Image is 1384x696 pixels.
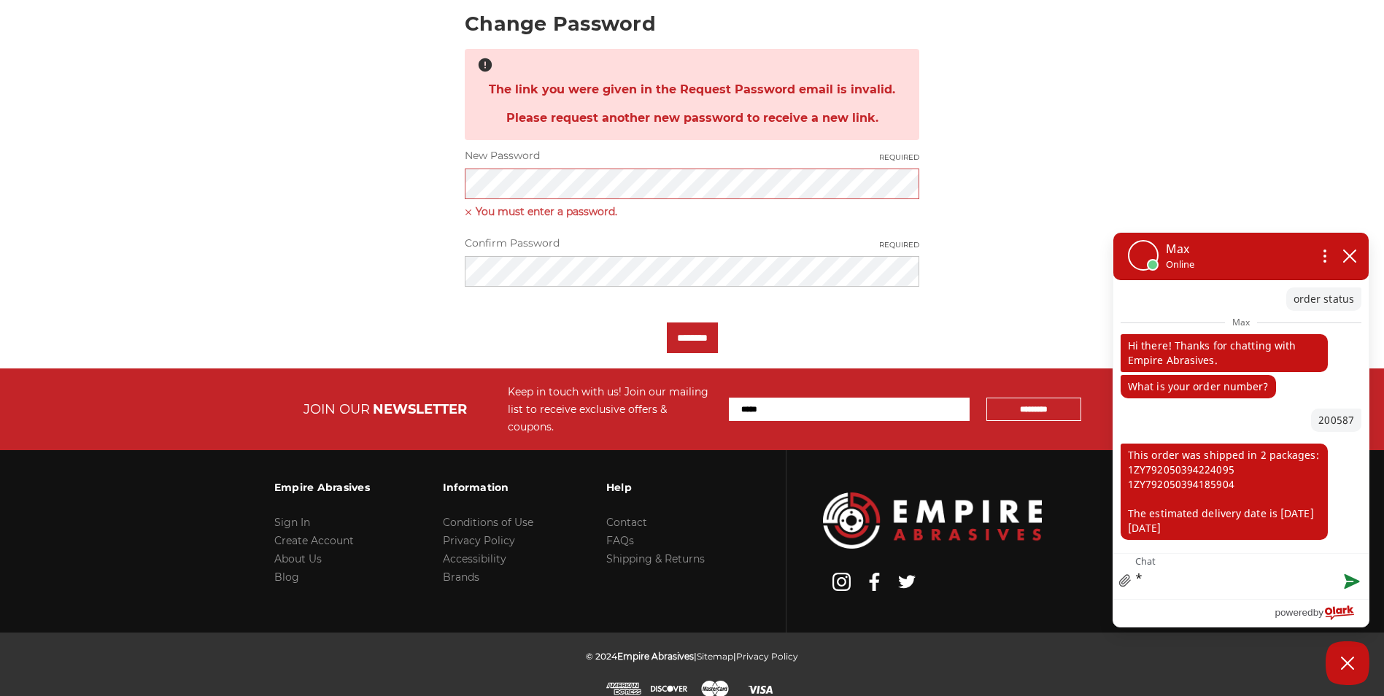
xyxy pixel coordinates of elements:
[443,516,533,529] a: Conditions of Use
[1166,240,1194,258] p: Max
[1332,565,1369,599] button: Send message
[443,472,533,503] h3: Information
[476,75,908,132] span: The link you were given in the Request Password email is invalid. Please request another new pass...
[736,651,798,662] a: Privacy Policy
[1312,244,1338,268] button: Open chat options menu
[1275,603,1313,622] span: powered
[274,571,299,584] a: Blog
[1326,641,1369,685] button: Close Chatbox
[274,534,354,547] a: Create Account
[1286,287,1361,311] p: order status
[879,239,919,250] small: Required
[443,571,479,584] a: Brands
[586,647,798,665] p: © 2024 | |
[1113,564,1137,599] a: file upload
[1313,603,1323,622] span: by
[1113,280,1369,553] div: chat
[274,552,322,565] a: About Us
[1225,313,1257,331] span: Max
[465,203,919,220] span: You must enter a password.
[274,516,310,529] a: Sign In
[879,152,919,163] small: Required
[508,383,714,436] div: Keep in touch with us! Join our mailing list to receive exclusive offers & coupons.
[617,651,694,662] span: Empire Abrasives
[823,492,1042,549] img: Empire Abrasives Logo Image
[606,472,705,503] h3: Help
[606,534,634,547] a: FAQs
[373,401,467,417] span: NEWSLETTER
[1121,375,1276,398] p: What is your order number?
[606,516,647,529] a: Contact
[304,401,370,417] span: JOIN OUR
[465,14,919,34] h2: Change Password
[1135,555,1156,566] label: Chat
[1311,409,1361,432] p: 200587
[465,148,919,163] label: New Password
[465,236,919,251] label: Confirm Password
[697,651,733,662] a: Sitemap
[274,472,370,503] h3: Empire Abrasives
[1121,334,1328,372] p: Hi there! Thanks for chatting with Empire Abrasives.
[443,552,506,565] a: Accessibility
[1338,245,1361,267] button: close chatbox
[1166,258,1194,271] p: Online
[1275,600,1369,627] a: Powered by Olark
[1113,232,1369,627] div: olark chatbox
[443,534,515,547] a: Privacy Policy
[1121,444,1328,540] p: This order was shipped in 2 packages: 1ZY792050394224095 1ZY792050394185904 The estimated deliver...
[606,552,705,565] a: Shipping & Returns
